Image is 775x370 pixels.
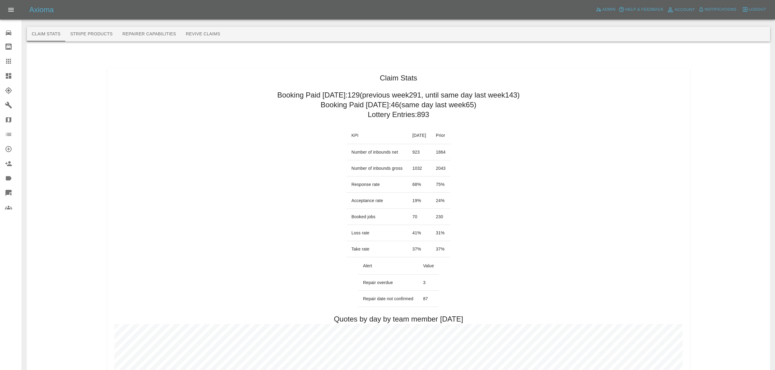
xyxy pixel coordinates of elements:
[741,5,768,14] button: Logout
[347,193,408,209] td: Acceptance rate
[408,176,431,193] td: 68 %
[705,6,737,13] span: Notifications
[347,144,408,160] td: Number of inbounds net
[594,5,617,14] a: Admin
[408,160,431,176] td: 1032
[347,160,408,176] td: Number of inbounds gross
[347,127,408,144] th: KPI
[27,27,65,41] button: Claim Stats
[368,110,429,119] h2: Lottery Entries: 893
[408,193,431,209] td: 19 %
[117,27,181,41] button: Repairer Capabilities
[431,241,451,257] td: 37 %
[334,314,463,324] h2: Quotes by day by team member [DATE]
[347,225,408,241] td: Loss rate
[65,27,117,41] button: Stripe Products
[358,257,418,275] th: Alert
[347,209,408,225] td: Booked jobs
[625,6,663,13] span: Help & Feedback
[431,127,451,144] th: Prior
[418,275,439,291] td: 3
[277,90,520,100] h2: Booking Paid [DATE]: 129 (previous week 291 , until same day last week 143 )
[675,6,695,13] span: Account
[431,160,451,176] td: 2043
[358,275,418,291] td: Repair overdue
[418,291,439,307] td: 87
[749,6,766,13] span: Logout
[380,73,417,83] h1: Claim Stats
[431,144,451,160] td: 1864
[431,176,451,193] td: 75 %
[347,241,408,257] td: Take rate
[181,27,225,41] button: Revive Claims
[358,291,418,307] td: Repair date not confirmed
[408,144,431,160] td: 923
[321,100,477,110] h2: Booking Paid [DATE]: 46 (same day last week 65 )
[617,5,665,14] button: Help & Feedback
[29,5,54,15] h5: Axioma
[431,225,451,241] td: 31 %
[408,209,431,225] td: 70
[408,225,431,241] td: 41 %
[431,193,451,209] td: 24 %
[408,241,431,257] td: 37 %
[408,127,431,144] th: [DATE]
[665,5,697,15] a: Account
[347,176,408,193] td: Response rate
[431,209,451,225] td: 230
[418,257,439,275] th: Value
[697,5,738,14] button: Notifications
[602,6,616,13] span: Admin
[4,2,18,17] button: Open drawer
